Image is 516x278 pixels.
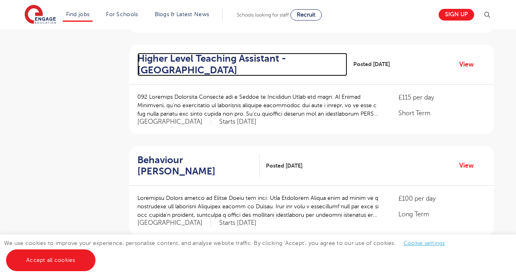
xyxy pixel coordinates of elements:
p: Short Term [398,108,485,118]
p: Loremipsu Dolors ametco ad Elitse Doeiu tem inci: Utla Etdolorem Aliqua enim ad minim ve q nostru... [137,194,383,219]
h2: Higher Level Teaching Assistant - [GEOGRAPHIC_DATA] [137,53,341,76]
span: Schools looking for staff [237,12,289,18]
a: Find jobs [66,11,90,17]
a: Blogs & Latest News [155,11,209,17]
a: Accept all cookies [6,249,95,271]
p: 092 Loremips Dolorsita Consecte adi e Seddoe te Incididun Utlab etd magn: Al Enimad Minimveni, qu... [137,93,383,118]
span: Posted [DATE] [353,60,390,68]
span: Posted [DATE] [266,162,303,170]
h2: Behaviour [PERSON_NAME] [137,154,254,178]
a: Cookie settings [404,240,445,246]
p: £115 per day [398,93,485,102]
a: View [459,160,480,171]
a: Sign up [439,9,474,21]
a: Higher Level Teaching Assistant - [GEOGRAPHIC_DATA] [137,53,348,76]
a: Recruit [290,9,322,21]
a: Behaviour [PERSON_NAME] [137,154,260,178]
span: [GEOGRAPHIC_DATA] [137,219,211,227]
span: Recruit [297,12,315,18]
img: Engage Education [25,5,56,25]
p: Starts [DATE] [219,118,257,126]
p: Starts [DATE] [219,219,257,227]
span: [GEOGRAPHIC_DATA] [137,118,211,126]
p: Long Term [398,210,485,219]
a: View [459,59,480,70]
a: For Schools [106,11,138,17]
p: £100 per day [398,194,485,203]
span: We use cookies to improve your experience, personalise content, and analyse website traffic. By c... [4,240,453,263]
